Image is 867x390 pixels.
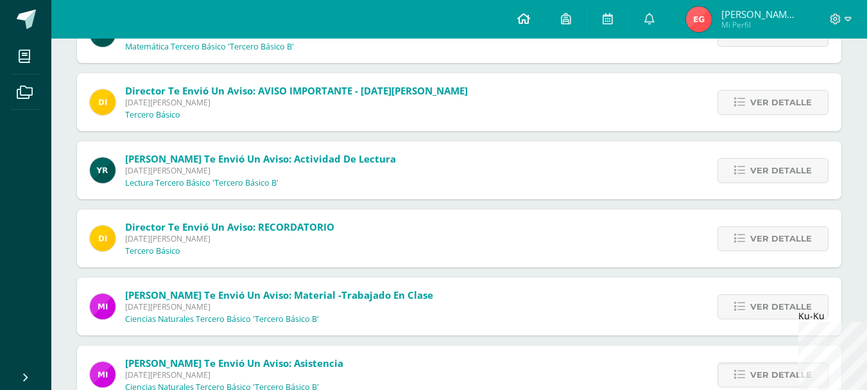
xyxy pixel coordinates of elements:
p: Matemática Tercero Básico 'Tercero Básico B' [125,42,294,52]
span: [PERSON_NAME] te envió un aviso: Actividad de Lectura [125,152,396,165]
img: e71b507b6b1ebf6fbe7886fc31de659d.png [90,294,116,319]
span: [PERSON_NAME][DATE] [721,8,798,21]
span: Mi Perfil [721,19,798,30]
span: Director te envió un aviso: AVISO IMPORTANTE - [DATE][PERSON_NAME] [125,84,468,97]
img: e71b507b6b1ebf6fbe7886fc31de659d.png [90,362,116,387]
p: Lectura Tercero Básico 'Tercero Básico B' [125,178,279,188]
span: Ver detalle [750,363,812,387]
img: 80b2a2ce82189c13ed95b609bb1b7ae5.png [686,6,712,32]
span: [DATE][PERSON_NAME] [125,301,433,312]
span: [PERSON_NAME] te envió un aviso: Material -trabajado en clase [125,288,433,301]
span: Ver detalle [750,91,812,114]
img: f0b35651ae50ff9c693c4cbd3f40c4bb.png [90,226,116,251]
img: f0b35651ae50ff9c693c4cbd3f40c4bb.png [90,89,116,115]
p: Ciencias Naturales Tercero Básico 'Tercero Básico B' [125,314,319,324]
span: Director te envió un aviso: RECORDATORIO [125,220,334,233]
span: [DATE][PERSON_NAME] [125,97,468,108]
img: 765d7ba1372dfe42393184f37ff644ec.png [90,157,116,183]
span: Ver detalle [750,295,812,319]
span: [PERSON_NAME] te envió un aviso: Asistencia [125,357,343,369]
span: [DATE][PERSON_NAME] [125,165,396,176]
div: Ku-Ku [798,310,825,322]
p: Tercero Básico [125,110,180,120]
span: Ver detalle [750,159,812,182]
span: Ver detalle [750,227,812,251]
p: Tercero Básico [125,246,180,256]
span: [DATE][PERSON_NAME] [125,369,343,380]
span: [DATE][PERSON_NAME] [125,233,334,244]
